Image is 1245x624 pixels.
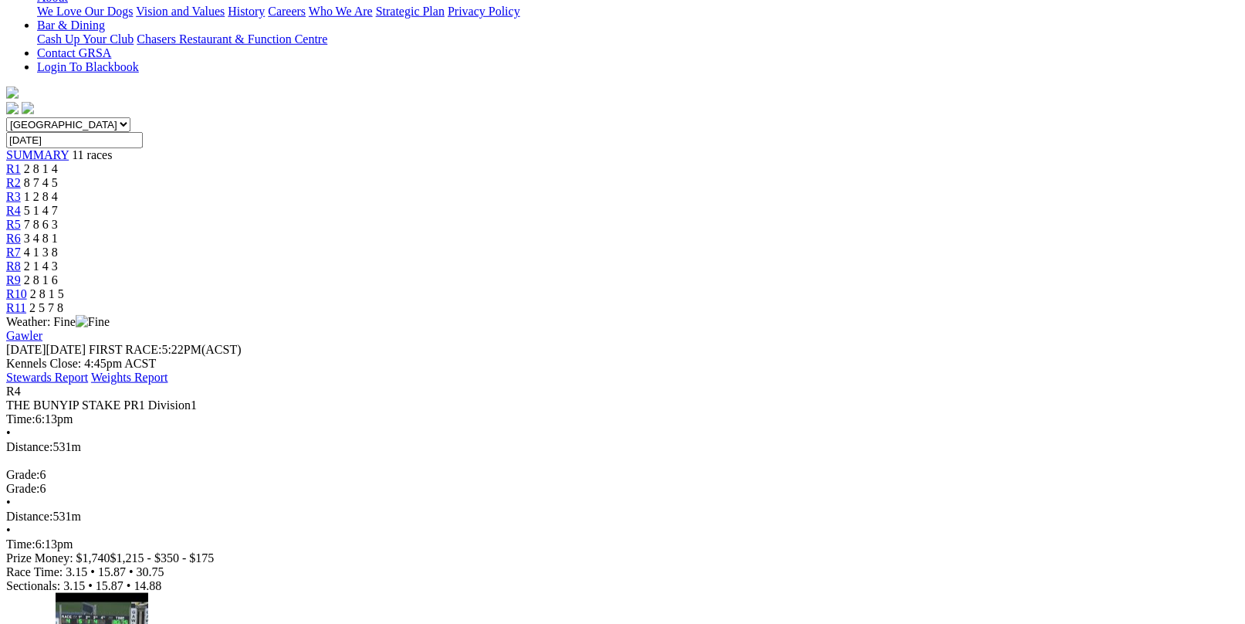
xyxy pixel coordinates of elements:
a: R11 [6,301,26,314]
img: facebook.svg [6,102,19,114]
span: Time: [6,538,36,551]
span: 1 2 8 4 [24,190,58,203]
a: R5 [6,218,21,231]
a: Strategic Plan [376,5,445,18]
span: 3.15 [66,565,87,578]
div: 6 [6,482,1239,496]
span: • [127,579,131,592]
div: Kennels Close: 4:45pm ACST [6,357,1239,371]
a: Cash Up Your Club [37,32,134,46]
a: Bar & Dining [37,19,105,32]
div: 6 [6,468,1239,482]
span: FIRST RACE: [89,343,161,356]
a: R3 [6,190,21,203]
a: R8 [6,259,21,273]
a: We Love Our Dogs [37,5,133,18]
input: Select date [6,132,143,148]
span: • [6,524,11,537]
span: R4 [6,385,21,398]
span: Race Time: [6,565,63,578]
a: R2 [6,176,21,189]
a: R6 [6,232,21,245]
a: R4 [6,204,21,217]
span: • [6,496,11,509]
div: About [37,5,1239,19]
a: Stewards Report [6,371,88,384]
a: R1 [6,162,21,175]
span: [DATE] [6,343,86,356]
span: • [6,426,11,439]
span: 14.88 [134,579,161,592]
span: 4 1 3 8 [24,246,58,259]
a: R7 [6,246,21,259]
a: History [228,5,265,18]
span: Weather: Fine [6,315,110,328]
span: 30.75 [137,565,164,578]
span: $1,215 - $350 - $175 [110,551,215,565]
a: R10 [6,287,27,300]
span: 11 races [72,148,112,161]
span: 2 8 1 5 [30,287,64,300]
a: SUMMARY [6,148,69,161]
span: 3.15 [63,579,85,592]
span: 5:22PM(ACST) [89,343,242,356]
span: • [90,565,95,578]
span: [DATE] [6,343,46,356]
a: R9 [6,273,21,287]
div: 531m [6,510,1239,524]
div: 6:13pm [6,538,1239,551]
span: 8 7 4 5 [24,176,58,189]
a: Contact GRSA [37,46,111,59]
span: • [129,565,134,578]
a: Careers [268,5,306,18]
div: 531m [6,440,1239,454]
span: 15.87 [96,579,123,592]
div: Bar & Dining [37,32,1239,46]
span: Time: [6,412,36,426]
img: twitter.svg [22,102,34,114]
span: Distance: [6,440,52,453]
a: Login To Blackbook [37,60,139,73]
div: 6:13pm [6,412,1239,426]
div: THE BUNYIP STAKE PR1 Division1 [6,398,1239,412]
a: Privacy Policy [448,5,520,18]
a: Chasers Restaurant & Function Centre [137,32,327,46]
span: 2 1 4 3 [24,259,58,273]
a: Weights Report [91,371,168,384]
a: Gawler [6,329,42,342]
span: 5 1 4 7 [24,204,58,217]
img: Fine [76,315,110,329]
span: Grade: [6,482,40,495]
span: Sectionals: [6,579,60,592]
span: 7 8 6 3 [24,218,58,231]
span: • [88,579,93,592]
span: Distance: [6,510,52,523]
span: 2 8 1 6 [24,273,58,287]
span: Grade: [6,468,40,481]
a: Vision and Values [136,5,225,18]
span: 15.87 [98,565,126,578]
span: 3 4 8 1 [24,232,58,245]
a: Who We Are [309,5,373,18]
span: 2 8 1 4 [24,162,58,175]
span: 2 5 7 8 [29,301,63,314]
div: Prize Money: $1,740 [6,551,1239,565]
img: logo-grsa-white.png [6,86,19,99]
